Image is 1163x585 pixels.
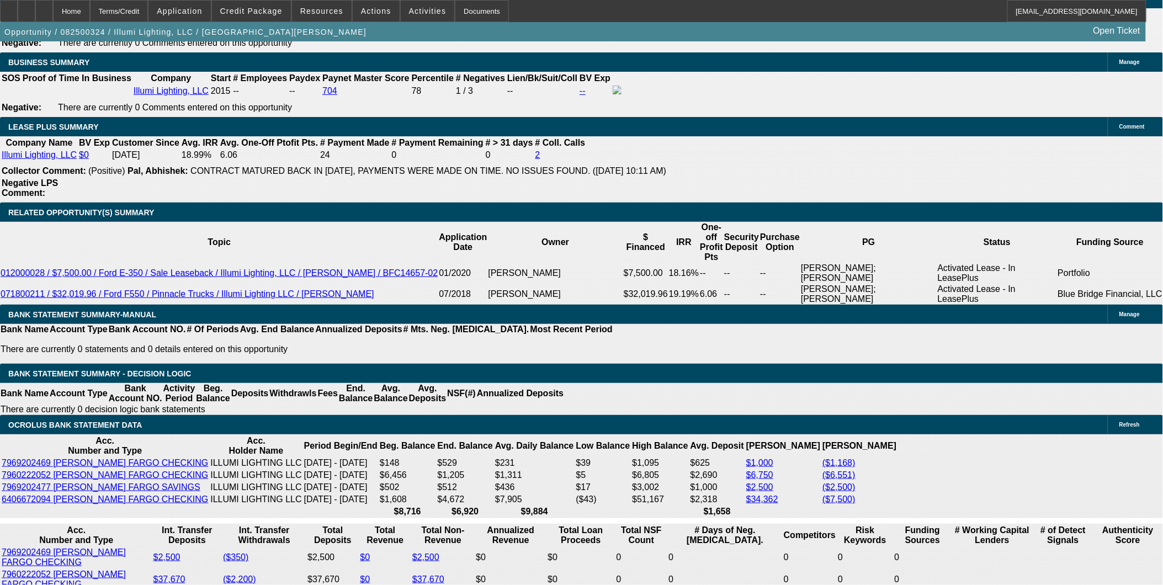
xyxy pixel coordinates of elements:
a: ($6,551) [822,470,856,480]
th: Proof of Time In Business [22,73,132,84]
td: 0 [668,547,782,568]
a: 704 [322,86,337,95]
a: $0 [79,150,89,159]
td: [DATE] - [DATE] [304,482,378,493]
th: $6,920 [437,506,493,517]
a: 7969202477 [PERSON_NAME] FARGO SAVINGS [2,482,200,492]
b: Paydex [289,73,320,83]
span: (Positive) [88,166,125,175]
td: $1,205 [437,470,493,481]
span: Comment [1119,124,1145,130]
th: $9,884 [495,506,575,517]
td: 0 [894,547,952,568]
b: # Negatives [456,73,505,83]
td: Activated Lease - In LeasePlus [937,284,1058,305]
b: Negative: [2,103,41,112]
td: ILLUMI LIGHTING LLC [210,470,302,481]
th: Bank Account NO. [108,383,163,404]
span: Application [157,7,202,15]
td: $502 [379,482,436,493]
td: $625 [690,458,745,469]
td: $1,608 [379,494,436,505]
th: Purchase Option [760,222,800,263]
b: Pal, Abhishek: [128,166,188,175]
th: Status [937,222,1058,263]
span: RELATED OPPORTUNITY(S) SUMMARY [8,208,154,217]
th: Application Date [438,222,487,263]
td: 19.19% [668,284,699,305]
b: BV Exp [79,138,110,147]
td: $148 [379,458,436,469]
span: CONTRACT MATURED BACK IN [DATE], PAYMENTS WERE MADE ON TIME. NO ISSUES FOUND. ([DATE] 10:11 AM) [190,166,666,175]
td: $2,500 [307,547,358,568]
span: Manage [1119,311,1140,317]
th: Avg. Balance [373,383,408,404]
a: 7969202469 [PERSON_NAME] FARGO CHECKING [2,458,208,467]
a: Illumi Lighting, LLC [134,86,209,95]
div: 78 [412,86,454,96]
th: Risk Keywords [837,525,893,546]
td: [PERSON_NAME]; [PERSON_NAME] [800,284,937,305]
td: $2,690 [690,470,745,481]
b: Avg. IRR [182,138,218,147]
th: Beg. Balance [379,435,436,456]
b: Paynet Master Score [322,73,409,83]
a: $6,750 [746,470,773,480]
a: -- [580,86,586,95]
th: Total Deposits [307,525,358,546]
td: $2,318 [690,494,745,505]
td: $39 [576,458,631,469]
a: Open Ticket [1089,22,1145,40]
th: Acc. Number and Type [1,435,209,456]
th: PG [800,222,937,263]
td: $512 [437,482,493,493]
td: -- [724,263,760,284]
th: Fees [317,383,338,404]
td: 18.16% [668,263,699,284]
th: Deposits [231,383,269,404]
span: Opportunity / 082500324 / Illumi Lighting, LLC / [GEOGRAPHIC_DATA][PERSON_NAME] [4,28,367,36]
th: $1,658 [690,506,745,517]
a: $1,000 [746,458,773,467]
a: ($7,500) [822,494,856,504]
td: $529 [437,458,493,469]
td: ILLUMI LIGHTING LLC [210,494,302,505]
th: End. Balance [338,383,373,404]
div: 1 / 3 [456,86,505,96]
b: BV Exp [580,73,610,83]
b: # Payment Made [320,138,389,147]
th: Acc. Number and Type [1,525,152,546]
td: 01/2020 [438,263,487,284]
th: Funding Sources [894,525,952,546]
td: [PERSON_NAME] [488,263,623,284]
td: $5 [576,470,631,481]
a: $0 [360,552,370,562]
th: Account Type [49,324,108,335]
th: Most Recent Period [530,324,613,335]
td: Activated Lease - In LeasePlus [937,263,1058,284]
a: Illumi Lighting, LLC [2,150,77,159]
b: # Payment Remaining [392,138,484,147]
button: Resources [292,1,352,22]
span: Manage [1119,59,1140,65]
td: -- [760,284,800,305]
a: 7960222052 [PERSON_NAME] FARGO CHECKING [2,470,208,480]
th: # of Detect Signals [1033,525,1093,546]
a: $2,500 [746,482,773,492]
p: There are currently 0 statements and 0 details entered on this opportunity [1,344,613,354]
td: $231 [495,458,575,469]
td: $6,805 [631,470,688,481]
a: 2 [535,150,540,159]
a: $2,500 [412,552,439,562]
b: # Employees [233,73,287,83]
th: Withdrawls [269,383,317,404]
th: Avg. Daily Balance [495,435,575,456]
th: NSF(#) [447,383,476,404]
b: Negative LPS Comment: [2,178,58,198]
th: Annualized Revenue [475,525,546,546]
th: Int. Transfer Deposits [153,525,222,546]
th: Total Loan Proceeds [547,525,614,546]
b: Start [211,73,231,83]
th: Beg. Balance [195,383,230,404]
th: # Of Periods [187,324,240,335]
